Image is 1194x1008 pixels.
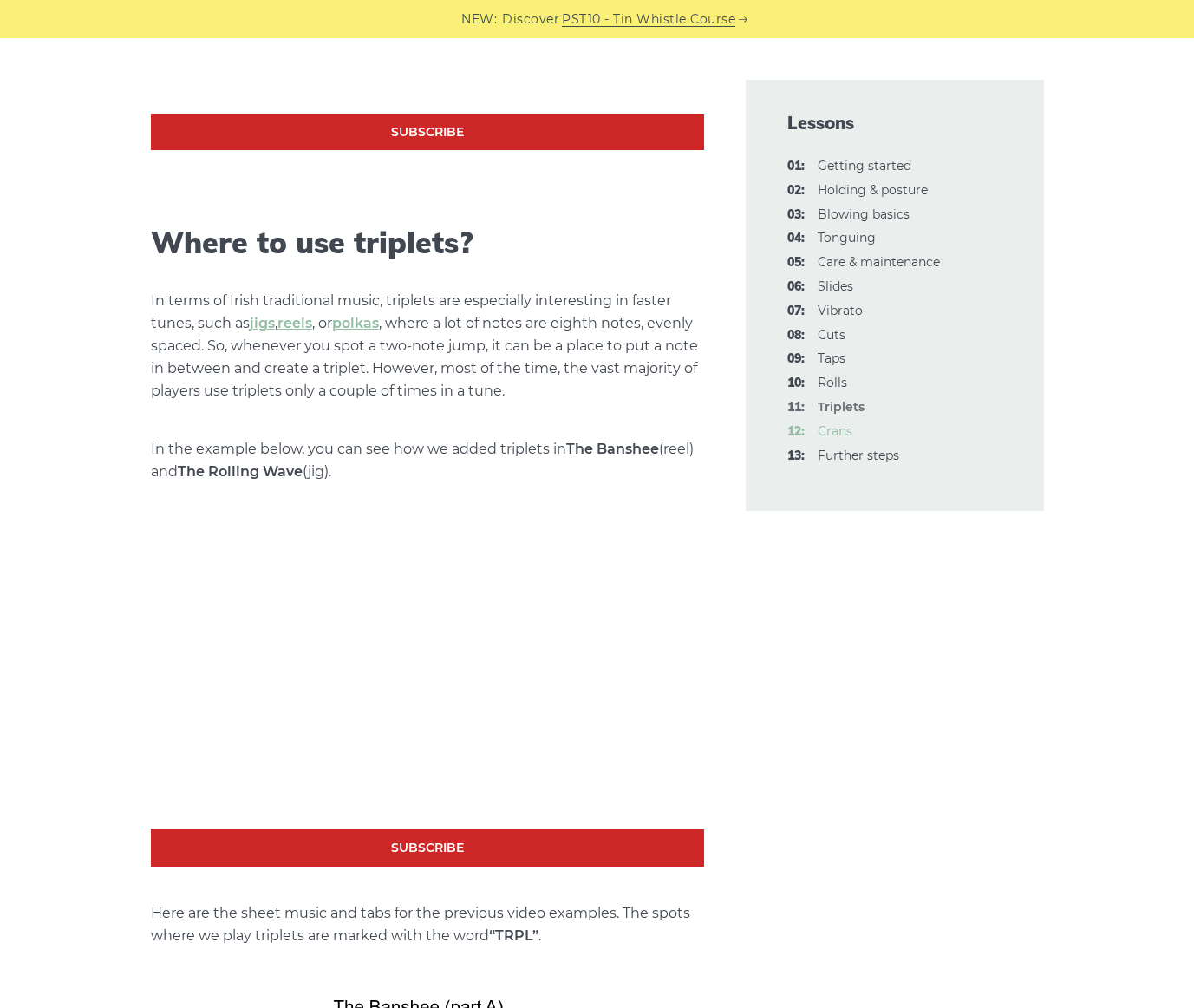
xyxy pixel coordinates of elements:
strong: The Banshee [566,441,659,457]
span: 12: [787,422,805,442]
span: Lessons [787,111,1002,135]
iframe: Tin Whistle Triplets - The Banshee & The Rolling Wave [151,519,704,830]
a: 05:Care & maintenance [818,254,940,270]
span: 04: [787,228,805,249]
a: 09:Taps [818,350,845,366]
a: PST10 - Tin Whistle Course [562,10,735,29]
a: polkas [332,315,379,331]
a: 02:Holding & posture [818,182,928,198]
a: 04:Tonguing [818,230,876,245]
span: 10: [787,373,805,394]
span: 03: [787,205,805,226]
span: 08: [787,325,805,346]
p: Here are the sheet music and tabs for the previous video examples. The spots where we play triple... [151,902,704,947]
span: 13: [787,446,805,467]
p: In terms of Irish traditional music, triplets are especially interesting in faster tunes, such as... [151,290,704,403]
a: 03:Blowing basics [818,206,910,222]
span: NEW: [461,10,497,29]
span: 07: [787,301,805,322]
strong: The Rolling Wave [178,463,303,480]
a: 10:Rolls [818,375,847,390]
span: 01: [787,156,805,177]
span: Discover [502,10,559,29]
a: 06:Slides [818,278,853,294]
a: 08:Cuts [818,327,845,343]
a: Subscribe [151,114,704,151]
a: 12:Crans [818,423,852,439]
h2: Where to use triplets? [151,226,704,261]
span: 09: [787,349,805,370]
a: jigs [250,315,275,331]
a: 01:Getting started [818,158,911,173]
a: 07:Vibrato [818,303,863,318]
p: In the example below, you can see how we added triplets in (reel) and (jig). [151,438,704,483]
span: 05: [787,252,805,273]
strong: Triplets [818,399,865,415]
a: 13:Further steps [818,448,899,463]
a: Subscribe [151,829,704,867]
span: 06: [787,277,805,298]
span: 02: [787,180,805,201]
strong: “TRPL” [489,927,538,944]
a: reels [277,315,312,331]
span: 11: [787,397,805,418]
